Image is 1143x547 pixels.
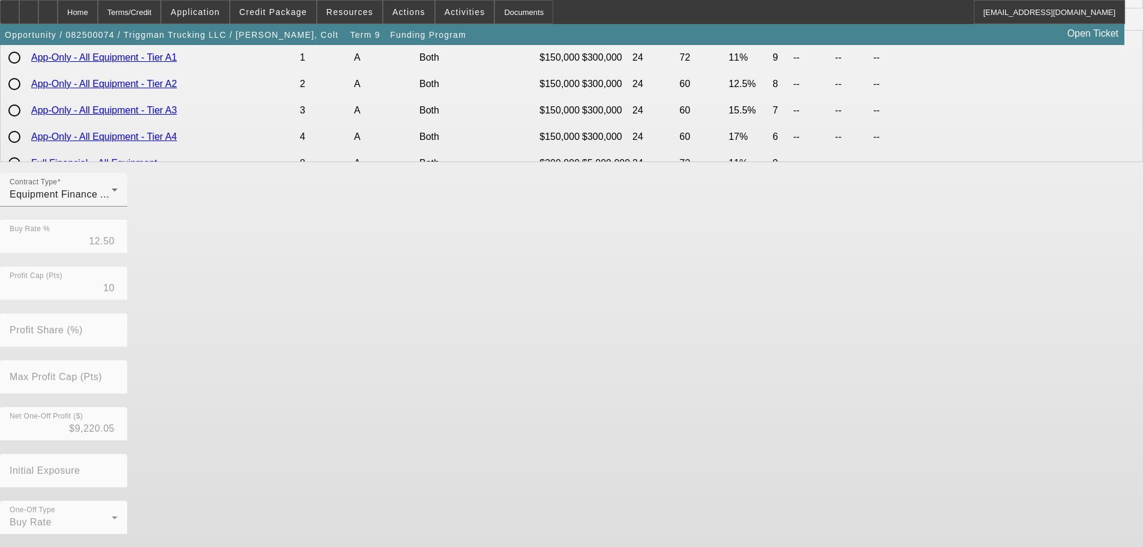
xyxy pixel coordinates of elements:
mat-label: Net One-Off Profit ($) [10,413,83,420]
td: 17% [728,124,770,150]
td: 9 [772,151,791,176]
a: Open Ticket [1063,23,1123,44]
td: -- [872,71,899,97]
td: A [353,124,418,150]
mat-label: Buy Rate % [10,225,50,233]
td: 60 [679,124,727,150]
a: App-Only - All Equipment - Tier A2 [31,79,177,89]
td: $300,000 [581,45,631,70]
td: A [353,71,418,97]
td: Both [419,151,489,176]
td: 8 [299,151,352,176]
td: 24 [632,151,677,176]
td: -- [835,151,872,176]
span: Activities [445,7,485,17]
td: $5,000,000 [581,151,631,176]
td: 24 [632,124,677,150]
td: 11% [728,151,770,176]
td: 72 [679,45,727,70]
a: App-Only - All Equipment - Tier A4 [31,131,177,142]
td: -- [793,98,833,123]
td: $150,000 [539,45,580,70]
mat-label: Max Profit Cap (Pts) [10,372,102,382]
td: 9 [772,45,791,70]
mat-label: One-Off Type [10,506,55,514]
td: Both [419,98,489,123]
button: Actions [383,1,434,23]
mat-label: Profit Cap (Pts) [10,272,62,280]
a: App-Only - All Equipment - Tier A1 [31,52,177,62]
td: 12.5% [728,71,770,97]
td: -- [835,45,872,70]
td: -- [872,151,899,176]
td: 15.5% [728,98,770,123]
td: $300,000 [581,98,631,123]
button: Resources [317,1,382,23]
button: Activities [436,1,494,23]
td: 7 [772,98,791,123]
td: 24 [632,71,677,97]
td: -- [872,124,899,150]
td: A [353,98,418,123]
td: Both [419,45,489,70]
td: -- [835,71,872,97]
td: 11% [728,45,770,70]
td: 24 [632,98,677,123]
td: $300,000 [581,71,631,97]
span: Equipment Finance Agreement [10,189,149,199]
td: $150,000 [539,98,580,123]
span: Resources [326,7,373,17]
td: $300,000 [581,124,631,150]
span: Application [170,7,220,17]
span: Term 9 [350,30,380,40]
td: -- [793,151,833,176]
td: 4 [299,124,352,150]
span: Funding Program [390,30,466,40]
td: -- [835,98,872,123]
a: App-Only - All Equipment - Tier A3 [31,105,177,115]
button: Funding Program [387,24,469,46]
span: Opportunity / 082500074 / Triggman Trucking LLC / [PERSON_NAME], Colt [5,30,338,40]
td: A [353,45,418,70]
td: -- [872,45,899,70]
button: Credit Package [230,1,316,23]
td: A [353,151,418,176]
td: 6 [772,124,791,150]
td: -- [793,71,833,97]
td: -- [872,98,899,123]
button: Term 9 [346,24,385,46]
td: Both [419,124,489,150]
td: -- [793,45,833,70]
td: $300,000 [539,151,580,176]
td: 1 [299,45,352,70]
button: Application [161,1,229,23]
mat-label: Contract Type [10,178,57,186]
td: $150,000 [539,124,580,150]
td: -- [835,124,872,150]
td: 60 [679,98,727,123]
td: -- [793,124,833,150]
td: $150,000 [539,71,580,97]
td: 3 [299,98,352,123]
td: 60 [679,71,727,97]
span: Actions [392,7,425,17]
td: 2 [299,71,352,97]
a: Full Financial – All Equipment [31,158,157,168]
td: 24 [632,45,677,70]
span: Credit Package [239,7,307,17]
mat-label: Profit Share (%) [10,325,83,335]
td: 72 [679,151,727,176]
td: Both [419,71,489,97]
mat-label: Initial Exposure [10,465,80,476]
td: 8 [772,71,791,97]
